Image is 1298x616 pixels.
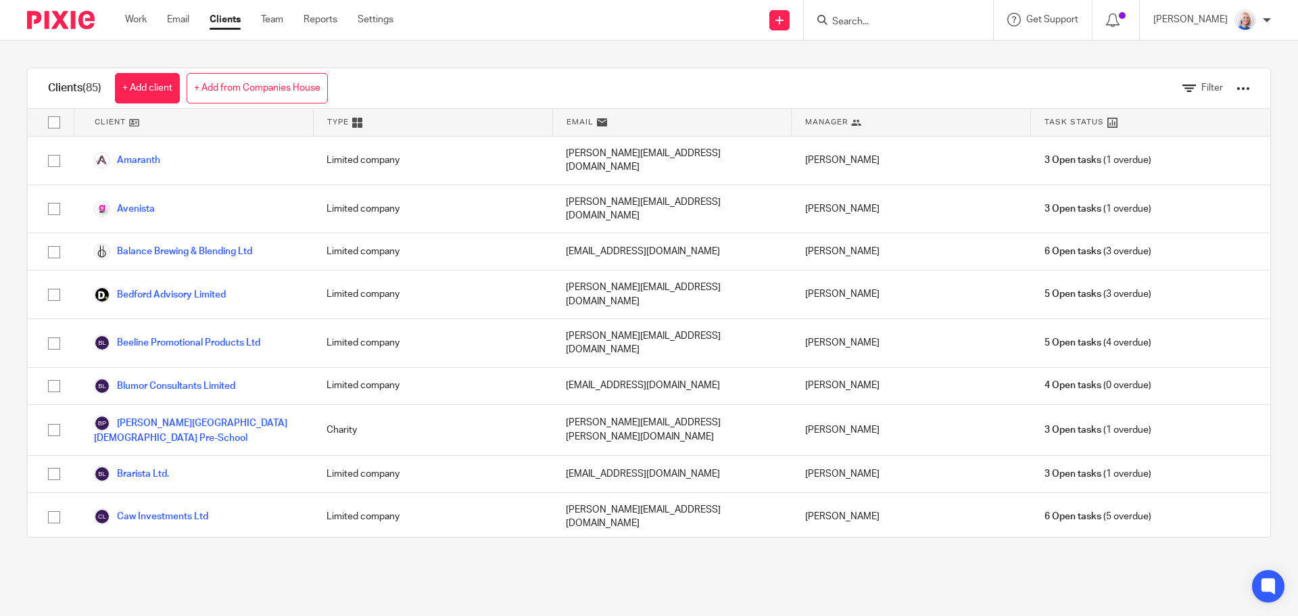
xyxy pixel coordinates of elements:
[552,405,792,455] div: [PERSON_NAME][EMAIL_ADDRESS][PERSON_NAME][DOMAIN_NAME]
[94,287,226,303] a: Bedford Advisory Limited
[1234,9,1256,31] img: Low%20Res%20-%20Your%20Support%20Team%20-5.jpg
[1044,116,1104,128] span: Task Status
[304,13,337,26] a: Reports
[313,233,552,270] div: Limited company
[327,116,349,128] span: Type
[552,233,792,270] div: [EMAIL_ADDRESS][DOMAIN_NAME]
[313,319,552,367] div: Limited company
[187,73,328,103] a: + Add from Companies House
[792,456,1031,492] div: [PERSON_NAME]
[792,493,1031,541] div: [PERSON_NAME]
[167,13,189,26] a: Email
[94,201,110,217] img: MicrosoftTeams-image.png
[1044,423,1151,437] span: (1 overdue)
[94,415,110,431] img: svg%3E
[805,116,848,128] span: Manager
[552,185,792,233] div: [PERSON_NAME][EMAIL_ADDRESS][DOMAIN_NAME]
[313,456,552,492] div: Limited company
[1044,336,1151,350] span: (4 overdue)
[94,466,110,482] img: svg%3E
[1044,287,1151,301] span: (3 overdue)
[792,405,1031,455] div: [PERSON_NAME]
[1153,13,1228,26] p: [PERSON_NAME]
[1044,467,1101,481] span: 3 Open tasks
[1044,245,1101,258] span: 6 Open tasks
[792,368,1031,404] div: [PERSON_NAME]
[552,456,792,492] div: [EMAIL_ADDRESS][DOMAIN_NAME]
[552,270,792,318] div: [PERSON_NAME][EMAIL_ADDRESS][DOMAIN_NAME]
[261,13,283,26] a: Team
[1201,83,1223,93] span: Filter
[792,233,1031,270] div: [PERSON_NAME]
[94,243,252,260] a: Balance Brewing & Blending Ltd
[313,493,552,541] div: Limited company
[552,319,792,367] div: [PERSON_NAME][EMAIL_ADDRESS][DOMAIN_NAME]
[792,319,1031,367] div: [PERSON_NAME]
[313,270,552,318] div: Limited company
[792,137,1031,185] div: [PERSON_NAME]
[41,110,67,135] input: Select all
[552,493,792,541] div: [PERSON_NAME][EMAIL_ADDRESS][DOMAIN_NAME]
[552,137,792,185] div: [PERSON_NAME][EMAIL_ADDRESS][DOMAIN_NAME]
[94,378,110,394] img: svg%3E
[1044,153,1151,167] span: (1 overdue)
[1044,287,1101,301] span: 5 Open tasks
[1044,467,1151,481] span: (1 overdue)
[210,13,241,26] a: Clients
[94,243,110,260] img: Logo.png
[94,152,160,168] a: Amaranth
[94,287,110,303] img: Deloitte.jpg
[1044,510,1101,523] span: 6 Open tasks
[125,13,147,26] a: Work
[1044,245,1151,258] span: (3 overdue)
[1044,202,1151,216] span: (1 overdue)
[27,11,95,29] img: Pixie
[94,201,155,217] a: Avenista
[792,270,1031,318] div: [PERSON_NAME]
[95,116,126,128] span: Client
[94,508,110,525] img: svg%3E
[1026,15,1078,24] span: Get Support
[94,152,110,168] img: Logo.png
[313,405,552,455] div: Charity
[115,73,180,103] a: + Add client
[48,81,101,95] h1: Clients
[358,13,393,26] a: Settings
[1044,510,1151,523] span: (5 overdue)
[94,378,235,394] a: Blumor Consultants Limited
[313,368,552,404] div: Limited company
[1044,202,1101,216] span: 3 Open tasks
[1044,153,1101,167] span: 3 Open tasks
[552,368,792,404] div: [EMAIL_ADDRESS][DOMAIN_NAME]
[1044,423,1101,437] span: 3 Open tasks
[567,116,594,128] span: Email
[792,185,1031,233] div: [PERSON_NAME]
[313,185,552,233] div: Limited company
[94,508,208,525] a: Caw Investments Ltd
[831,16,953,28] input: Search
[94,415,299,445] a: [PERSON_NAME][GEOGRAPHIC_DATA][DEMOGRAPHIC_DATA] Pre-School
[313,137,552,185] div: Limited company
[94,466,169,482] a: Brarista Ltd.
[82,82,101,93] span: (85)
[1044,379,1101,392] span: 4 Open tasks
[1044,379,1151,392] span: (0 overdue)
[94,335,260,351] a: Beeline Promotional Products Ltd
[1044,336,1101,350] span: 5 Open tasks
[94,335,110,351] img: svg%3E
